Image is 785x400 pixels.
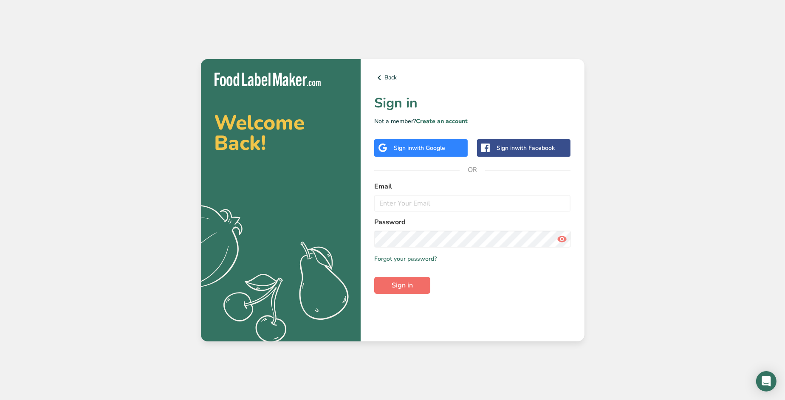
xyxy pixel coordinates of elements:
a: Forgot your password? [374,254,437,263]
label: Password [374,217,571,227]
span: with Facebook [515,144,555,152]
p: Not a member? [374,117,571,126]
button: Sign in [374,277,430,294]
div: Open Intercom Messenger [756,371,777,392]
label: Email [374,181,571,192]
div: Sign in [497,144,555,152]
h2: Welcome Back! [215,113,347,153]
span: Sign in [392,280,413,290]
a: Back [374,73,571,83]
div: Sign in [394,144,445,152]
span: OR [460,157,485,183]
h1: Sign in [374,93,571,113]
input: Enter Your Email [374,195,571,212]
span: with Google [412,144,445,152]
a: Create an account [416,117,468,125]
img: Food Label Maker [215,73,321,87]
